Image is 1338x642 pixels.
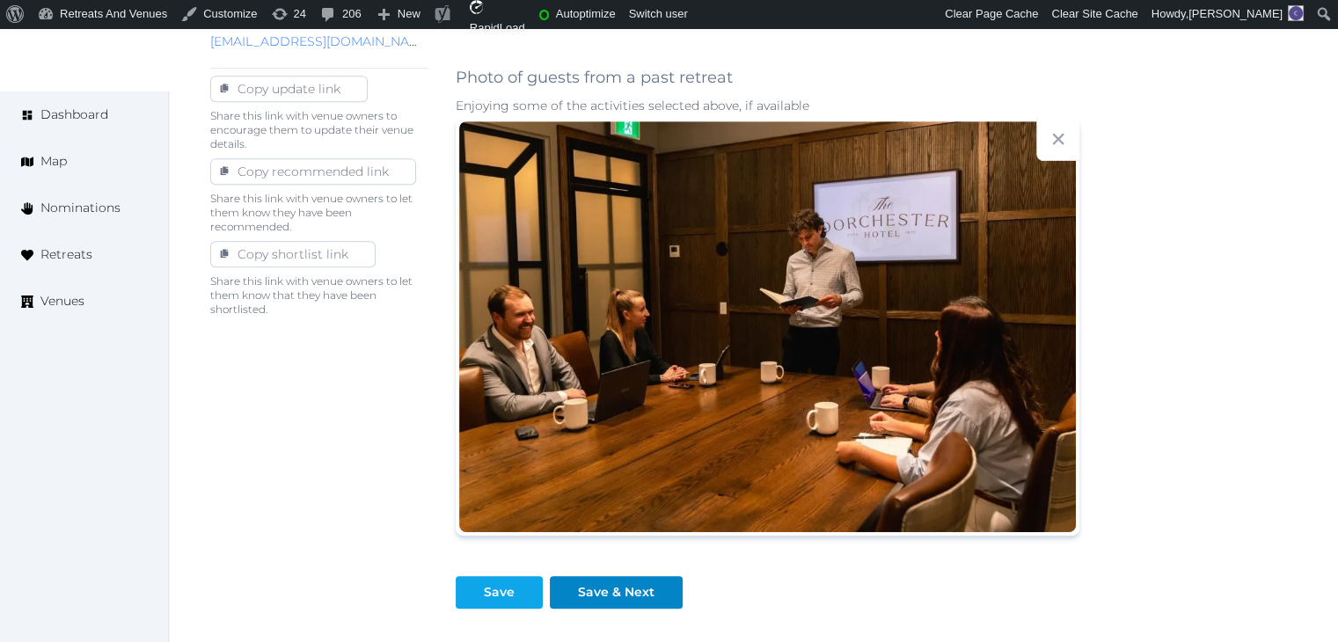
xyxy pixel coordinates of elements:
button: Save [456,576,543,609]
div: Copy recommended link [230,163,396,180]
span: Nominations [40,199,121,217]
div: Copy shortlist link [230,245,355,263]
img: rv-The-Dorchester-Collingwood-hosted-retreat-1024x682.webp [459,121,1076,532]
button: Copy recommended link [210,158,416,185]
span: Venues [40,292,84,310]
label: Photo of guests from a past retreat [456,65,733,90]
span: Clear Site Cache [1051,7,1137,20]
button: Save & Next [550,576,683,609]
span: [PERSON_NAME] [1188,7,1283,20]
p: Share this link with venue owners to let them know they have been recommended. [210,192,428,234]
span: Dashboard [40,106,108,124]
div: Copy update link [230,80,347,98]
span: Clear Page Cache [945,7,1038,20]
span: Map [40,152,67,171]
a: [EMAIL_ADDRESS][DOMAIN_NAME] [210,33,432,49]
button: Copy shortlist link [210,241,376,267]
span: Retreats [40,245,92,264]
p: Share this link with venue owners to let them know that they have been shortlisted. [210,274,428,317]
button: Copy update link [210,76,368,102]
div: Save [484,583,515,602]
p: Enjoying some of the activities selected above, if available [456,97,1079,114]
p: Share this link with venue owners to encourage them to update their venue details. [210,109,428,151]
div: Save & Next [578,583,654,602]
